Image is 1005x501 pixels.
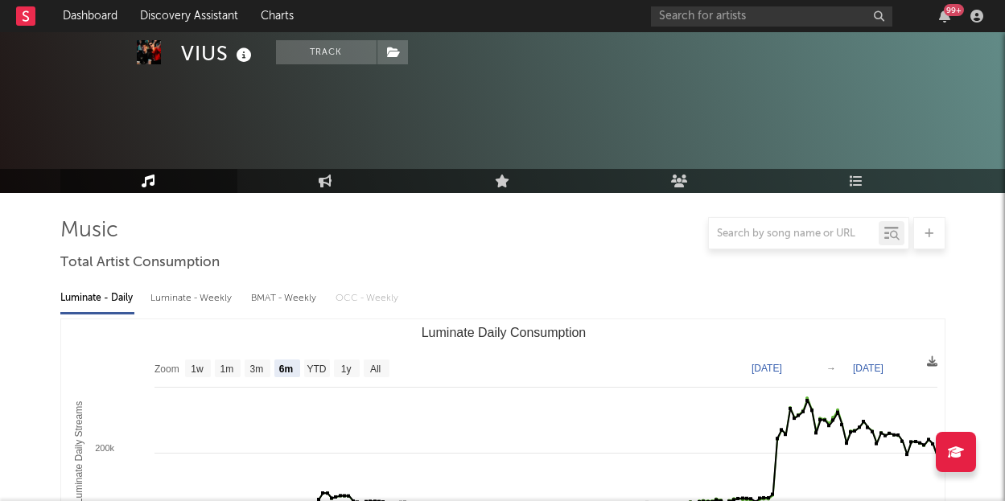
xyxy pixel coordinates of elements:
[249,363,263,375] text: 3m
[307,363,326,375] text: YTD
[60,285,134,312] div: Luminate - Daily
[939,10,950,23] button: 99+
[369,363,380,375] text: All
[191,363,204,375] text: 1w
[220,363,233,375] text: 1m
[944,4,964,16] div: 99 +
[709,228,879,240] input: Search by song name or URL
[278,363,292,375] text: 6m
[150,285,235,312] div: Luminate - Weekly
[60,253,220,273] span: Total Artist Consumption
[95,443,114,453] text: 200k
[251,285,319,312] div: BMAT - Weekly
[154,363,179,375] text: Zoom
[853,363,883,374] text: [DATE]
[181,40,256,67] div: VIUS
[752,363,782,374] text: [DATE]
[421,326,586,339] text: Luminate Daily Consumption
[651,6,892,27] input: Search for artists
[826,363,836,374] text: →
[276,40,377,64] button: Track
[340,363,351,375] text: 1y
